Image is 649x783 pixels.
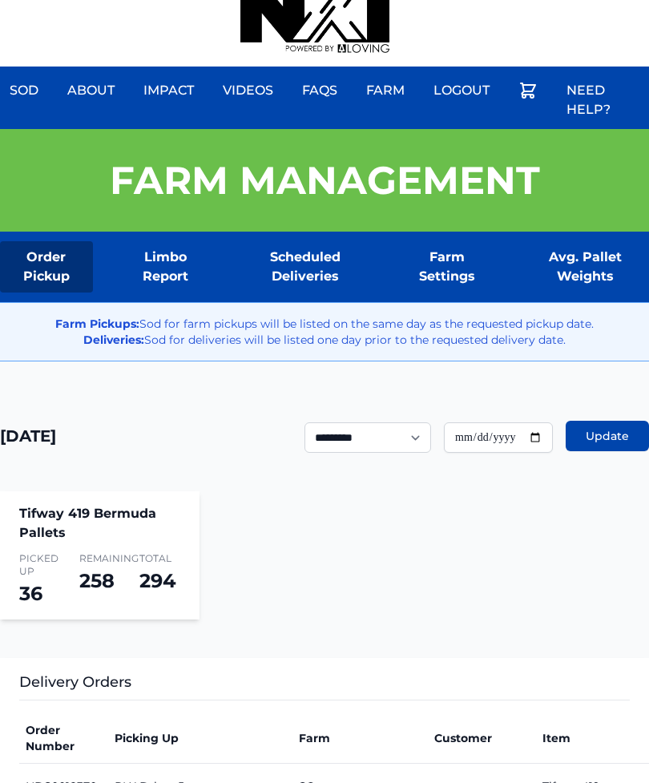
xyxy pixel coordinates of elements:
[521,242,649,293] a: Avg. Pallet Weights
[428,714,536,765] th: Customer
[19,505,180,543] h4: Tifway 419 Bermuda Pallets
[108,714,292,765] th: Picking Up
[292,714,428,765] th: Farm
[398,242,495,293] a: Farm Settings
[83,333,144,348] strong: Deliveries:
[79,553,120,566] span: Remaining
[110,162,540,200] h1: Farm Management
[139,570,176,593] span: 294
[19,583,42,606] span: 36
[19,714,108,765] th: Order Number
[557,72,649,130] a: Need Help?
[292,72,347,111] a: FAQs
[19,553,60,579] span: Picked Up
[55,317,139,332] strong: Farm Pickups:
[139,553,180,566] span: Total
[424,72,499,111] a: Logout
[79,570,115,593] span: 258
[566,422,649,452] button: Update
[213,72,283,111] a: Videos
[134,72,204,111] a: Impact
[238,242,373,293] a: Scheduled Deliveries
[19,672,630,701] h3: Delivery Orders
[586,429,629,445] span: Update
[119,242,213,293] a: Limbo Report
[357,72,414,111] a: Farm
[58,72,124,111] a: About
